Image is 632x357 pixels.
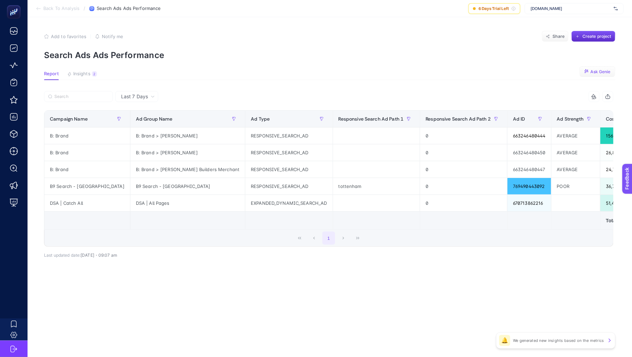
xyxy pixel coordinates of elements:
div: RESPONSIVE_SEARCH_AD [245,144,332,161]
span: Campaign Name [50,116,88,122]
span: Share [553,34,565,39]
div: 663246480447 [507,161,551,178]
button: 1 [322,232,335,245]
span: Cost [606,116,617,122]
div: 0 [420,178,507,194]
div: B: Brand > [PERSON_NAME] Builders Merchant [130,161,245,178]
img: svg%3e [614,5,618,12]
span: / [84,5,85,11]
div: AVERAGE [551,161,600,178]
div: B: Brand [44,144,130,161]
span: Feedback [4,2,26,8]
div: AVERAGE [551,144,600,161]
div: 663246480444 [507,127,551,144]
span: Notify me [102,34,123,39]
div: tottenham [333,178,420,194]
div: B: Brand [44,161,130,178]
button: Share [542,31,569,42]
div: B: Brand [44,127,130,144]
div: 0 [420,127,507,144]
span: Ad Strength [557,116,584,122]
span: Ask Genie [591,69,611,75]
span: Responsive Search Ad Path 1 [339,116,404,122]
span: Last 7 Days [121,93,148,100]
span: Ad ID [513,116,525,122]
span: Create project [582,34,611,39]
span: Ad Type [251,116,270,122]
div: EXPANDED_DYNAMIC_SEARCH_AD [245,195,332,211]
div: 670713862216 [507,195,551,211]
span: Insights [73,71,90,77]
button: Notify me [95,34,123,39]
div: B: Brand > [PERSON_NAME] [130,144,245,161]
div: AVERAGE [551,127,600,144]
button: Create project [571,31,615,42]
button: Ask Genie [579,66,615,77]
div: 663246480450 [507,144,551,161]
span: Responsive Search Ad Path 2 [426,116,491,122]
div: RESPONSIVE_SEARCH_AD [245,161,332,178]
div: B: Brand > [PERSON_NAME] [130,127,245,144]
span: 6 Days Trial Left [479,6,509,11]
div: 769490443092 [507,178,551,194]
span: Back To Analysis [43,6,79,11]
div: B9 Search - [GEOGRAPHIC_DATA] [130,178,245,194]
input: Search [54,94,109,99]
span: Ad Group Name [136,116,173,122]
button: Add to favorites [44,34,86,39]
div: B9 Search - [GEOGRAPHIC_DATA] [44,178,130,194]
span: Search Ads Ads Performance [97,6,161,11]
span: Last updated date: [44,253,81,258]
div: DSA | Catch All [44,195,130,211]
div: 0 [420,161,507,178]
span: Report [44,71,59,77]
div: 0 [420,195,507,211]
span: [DATE]・09:07 am [81,253,117,258]
div: RESPONSIVE_SEARCH_AD [245,127,332,144]
div: RESPONSIVE_SEARCH_AD [245,178,332,194]
div: Last 7 Days [44,102,613,258]
span: [DOMAIN_NAME] [531,6,611,11]
div: 0 [420,144,507,161]
p: Search Ads Ads Performance [44,50,615,60]
div: DSA | All Pages [130,195,245,211]
span: Add to favorites [51,34,86,39]
div: POOR [551,178,600,194]
div: 2 [92,71,97,77]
